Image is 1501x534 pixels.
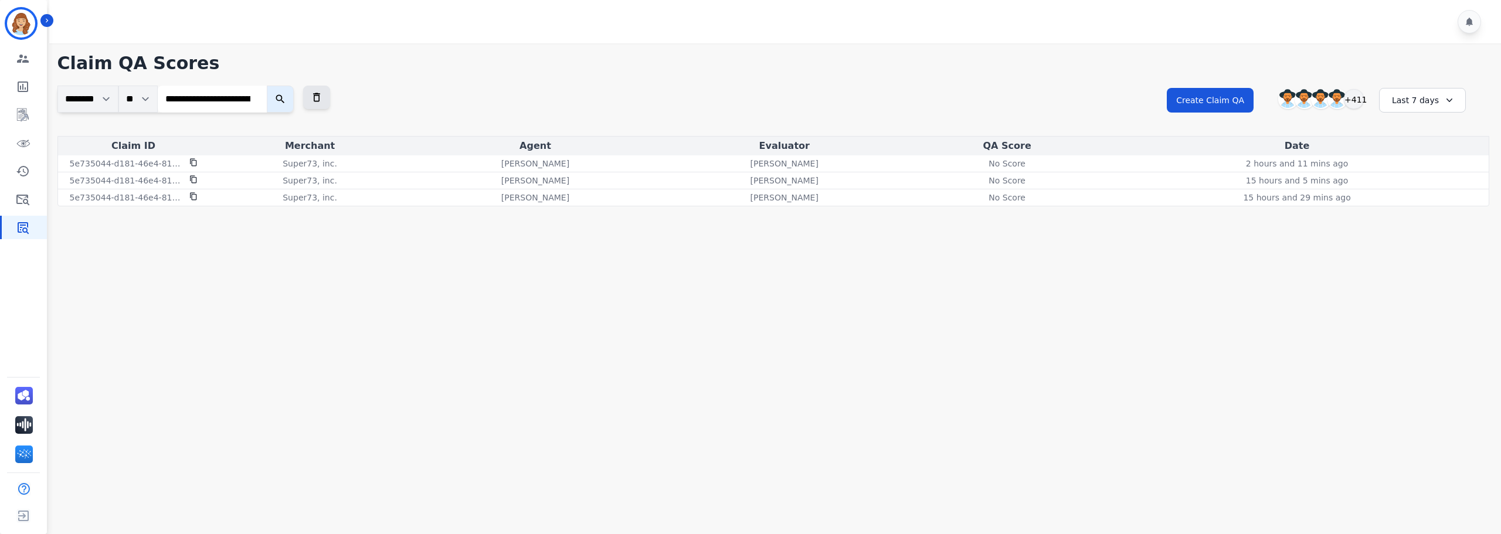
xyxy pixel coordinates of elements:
p: [PERSON_NAME] [750,175,819,186]
div: Claim ID [60,139,207,153]
p: 15 hours and 29 mins ago [1243,192,1350,203]
div: Date [1108,139,1486,153]
p: 15 hours and 5 mins ago [1246,175,1348,186]
div: No Score [981,158,1034,169]
p: [PERSON_NAME] [501,158,569,169]
div: No Score [981,192,1034,203]
div: No Score [981,175,1034,186]
p: [PERSON_NAME] [501,175,569,186]
div: Agent [413,139,658,153]
p: Super73, inc. [283,192,337,203]
h1: Claim QA Scores [57,53,1489,74]
p: 5e735044-d181-46e4-8142-318a0c9b6910 [70,192,182,203]
div: +411 [1344,89,1364,109]
p: Super73, inc. [283,175,337,186]
p: 5e735044-d181-46e4-8142-318a0c9b6910 [70,175,182,186]
img: Bordered avatar [7,9,35,38]
div: Evaluator [662,139,906,153]
div: Merchant [212,139,409,153]
p: [PERSON_NAME] [750,158,819,169]
p: [PERSON_NAME] [501,192,569,203]
p: Super73, inc. [283,158,337,169]
div: QA Score [911,139,1103,153]
p: [PERSON_NAME] [750,192,819,203]
p: 2 hours and 11 mins ago [1246,158,1348,169]
p: 5e735044-d181-46e4-8142-318a0c9b6910 [70,158,182,169]
div: Last 7 days [1379,88,1466,113]
button: Create Claim QA [1167,88,1254,113]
